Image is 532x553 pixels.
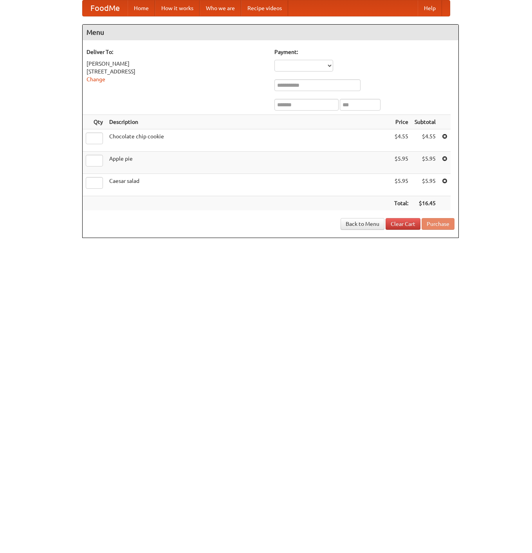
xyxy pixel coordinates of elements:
[411,129,439,152] td: $4.55
[87,76,105,82] a: Change
[106,152,391,174] td: Apple pie
[274,48,454,56] h5: Payment:
[83,115,106,129] th: Qty
[87,48,267,56] h5: Deliver To:
[106,174,391,196] td: Caesar salad
[155,0,200,16] a: How it works
[411,174,439,196] td: $5.95
[83,0,128,16] a: FoodMe
[83,25,458,40] h4: Menu
[422,218,454,230] button: Purchase
[87,68,267,75] div: [STREET_ADDRESS]
[341,218,384,230] a: Back to Menu
[411,152,439,174] td: $5.95
[391,129,411,152] td: $4.55
[411,115,439,129] th: Subtotal
[418,0,442,16] a: Help
[386,218,420,230] a: Clear Cart
[106,115,391,129] th: Description
[391,174,411,196] td: $5.95
[241,0,288,16] a: Recipe videos
[391,196,411,211] th: Total:
[106,129,391,152] td: Chocolate chip cookie
[391,115,411,129] th: Price
[391,152,411,174] td: $5.95
[128,0,155,16] a: Home
[87,60,267,68] div: [PERSON_NAME]
[411,196,439,211] th: $16.45
[200,0,241,16] a: Who we are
